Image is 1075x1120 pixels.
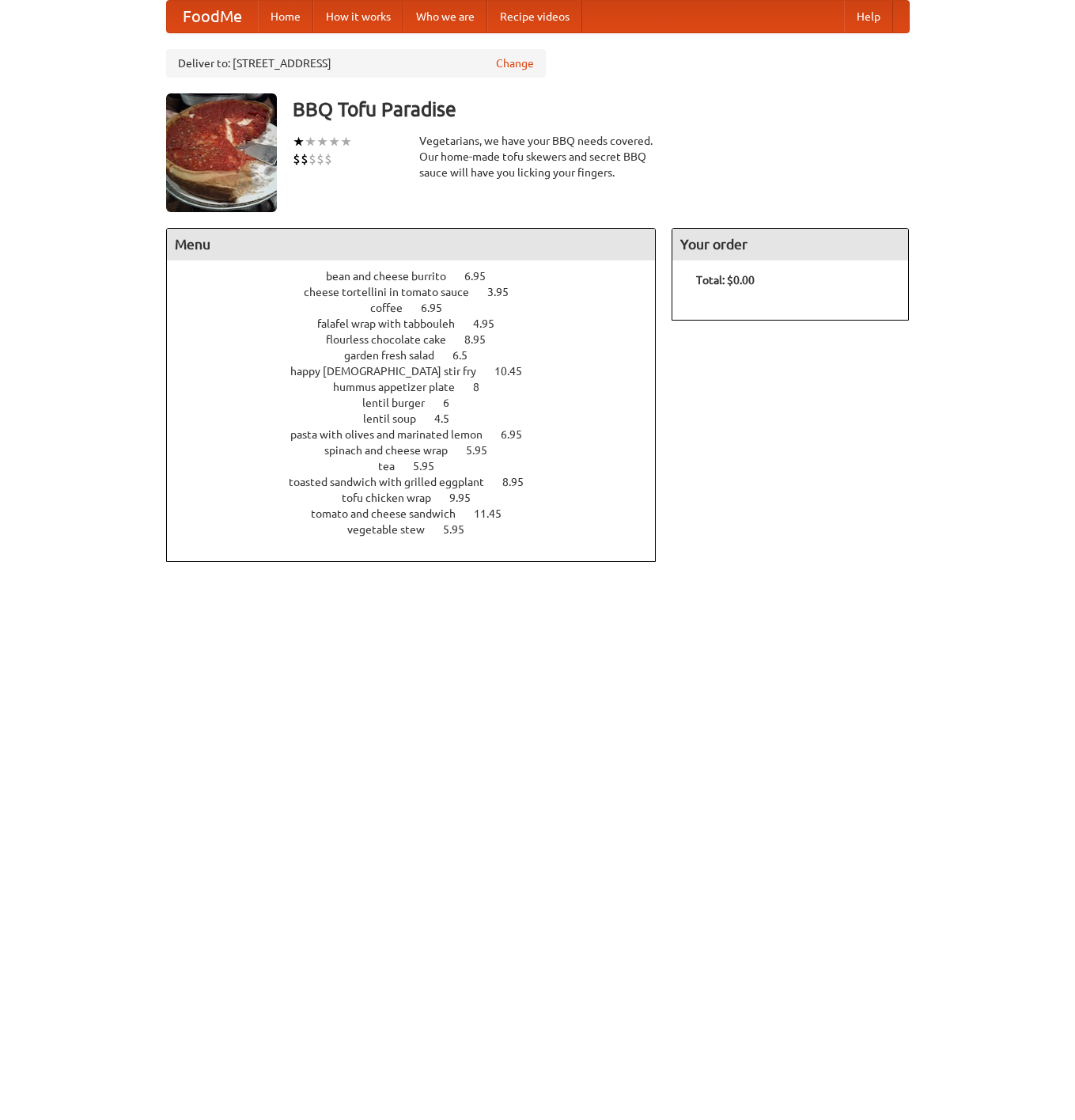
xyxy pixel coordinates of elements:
[419,133,657,180] div: Vegetarians, we have your BBQ needs covered. Our home-made tofu skewers and secret BBQ sauce will...
[474,507,517,520] span: 11.45
[304,286,485,298] span: cheese tortellini in tomato sauce
[443,523,480,536] span: 5.95
[464,270,502,283] span: 6.95
[326,270,515,283] a: bean and cheese burrito 6.95
[378,460,464,473] a: tea 5.95
[347,523,494,536] a: vegetable stew 5.95
[290,365,551,378] a: happy [DEMOGRAPHIC_DATA] stir fry 10.45
[473,381,495,393] span: 8
[290,428,551,441] a: pasta with olives and marinated lemon 6.95
[672,229,908,260] h4: Your order
[340,133,352,150] li: ★
[501,428,538,441] span: 6.95
[696,274,755,287] b: Total: $0.00
[362,397,441,409] span: lentil burger
[326,270,462,283] span: bean and cheese burrito
[308,150,316,168] li: $
[293,133,305,150] li: ★
[333,381,509,393] a: hummus appetizer plate 8
[466,444,503,457] span: 5.95
[363,412,479,425] a: lentil soup 4.5
[487,286,524,298] span: 3.95
[443,397,465,409] span: 6
[317,317,471,330] span: falafel wrap with tabbouleh
[452,349,483,362] span: 6.5
[316,133,328,150] li: ★
[344,349,497,362] a: garden fresh salad 6.5
[317,317,524,330] a: falafel wrap with tabbouleh 4.95
[290,428,498,441] span: pasta with olives and marinated lemon
[305,133,316,150] li: ★
[342,492,447,504] span: tofu chicken wrap
[316,150,324,168] li: $
[347,523,441,536] span: vegetable stew
[328,133,340,150] li: ★
[313,1,403,32] a: How it works
[324,444,517,457] a: spinach and cheese wrap 5.95
[258,1,313,32] a: Home
[403,1,487,32] a: Who we are
[487,1,582,32] a: Recipe videos
[301,150,308,168] li: $
[311,507,531,520] a: tomato and cheese sandwich 11.45
[326,333,462,346] span: flourless chocolate cake
[434,412,465,425] span: 4.5
[167,1,258,32] a: FoodMe
[473,317,510,330] span: 4.95
[502,476,539,488] span: 8.95
[293,150,301,168] li: $
[378,460,411,473] span: tea
[324,444,464,457] span: spinach and cheese wrap
[333,381,471,393] span: hummus appetizer plate
[844,1,893,32] a: Help
[464,333,502,346] span: 8.95
[289,476,500,488] span: toasted sandwich with grilled eggplant
[324,150,332,168] li: $
[290,365,492,378] span: happy [DEMOGRAPHIC_DATA] stir fry
[449,492,486,504] span: 9.95
[363,412,432,425] span: lentil soup
[166,93,277,212] img: angular.jpg
[421,302,458,314] span: 6.95
[304,286,538,298] a: cheese tortellini in tomato sauce 3.95
[326,333,515,346] a: flourless chocolate cake 8.95
[342,492,500,504] a: tofu chicken wrap 9.95
[166,49,546,78] div: Deliver to: [STREET_ADDRESS]
[289,476,553,488] a: toasted sandwich with grilled eggplant 8.95
[370,302,418,314] span: coffee
[362,397,479,409] a: lentil burger 6
[344,349,450,362] span: garden fresh salad
[293,93,910,125] h3: BBQ Tofu Paradise
[496,55,534,71] a: Change
[494,365,538,378] span: 10.45
[311,507,471,520] span: tomato and cheese sandwich
[413,460,450,473] span: 5.95
[167,229,656,260] h4: Menu
[370,302,471,314] a: coffee 6.95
